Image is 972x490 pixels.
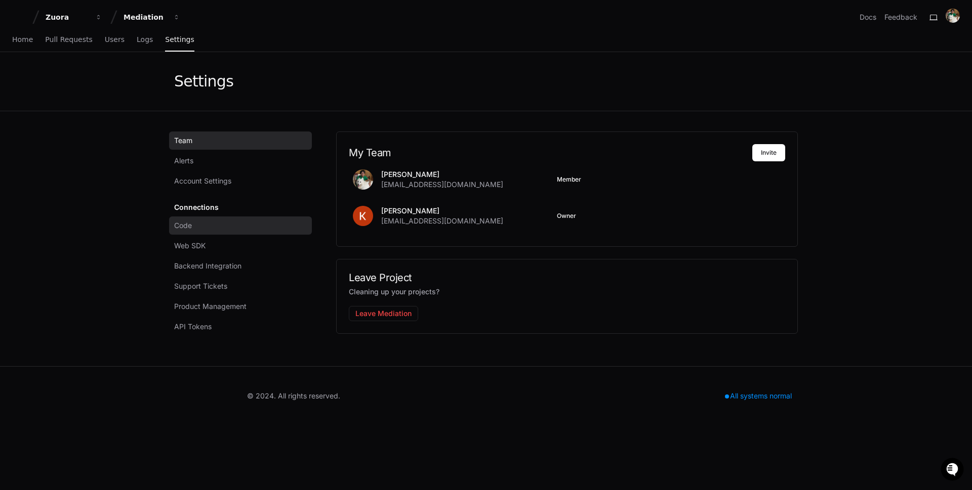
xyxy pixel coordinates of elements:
a: Code [169,216,312,235]
span: Pull Requests [45,36,92,42]
a: Team [169,131,312,150]
button: See all [157,108,184,120]
a: Pull Requests [45,28,92,52]
span: Team [174,136,192,146]
img: ACg8ocIO7jtkWN8S2iLRBR-u1BMcRY5-kg2T8U2dj_CWIxGKEUqXVg=s96-c [353,206,373,226]
button: Start new chat [172,78,184,90]
span: Owner [557,212,576,220]
a: Support Tickets [169,277,312,295]
span: Account Settings [174,176,231,186]
button: Feedback [884,12,917,22]
a: Powered byPylon [71,157,123,165]
button: Zuora [42,8,106,26]
a: Settings [165,28,194,52]
iframe: Open customer support [940,457,967,484]
span: Web SDK [174,241,206,251]
a: Docs [860,12,876,22]
span: [DATE] [90,135,110,143]
p: [PERSON_NAME] [381,206,503,216]
h2: My Team [349,147,752,159]
p: [PERSON_NAME] [381,169,503,180]
a: Logs [137,28,153,52]
span: Logs [137,36,153,42]
div: Start new chat [34,75,166,85]
span: Member [557,175,581,184]
div: Past conversations [10,110,68,118]
button: Invite [752,144,785,161]
span: [EMAIL_ADDRESS][DOMAIN_NAME] [381,216,503,226]
img: PlayerZero [10,10,30,30]
span: API Tokens [174,322,212,332]
div: Welcome [10,40,184,56]
span: Users [105,36,125,42]
a: Account Settings [169,172,312,190]
a: Backend Integration [169,257,312,275]
span: [PERSON_NAME] [31,135,82,143]
span: Home [12,36,33,42]
span: Product Management [174,301,247,311]
button: Mediation [119,8,184,26]
div: Settings [174,72,233,91]
h2: Leave Project [349,272,785,284]
a: Users [105,28,125,52]
span: Settings [165,36,194,42]
span: [EMAIL_ADDRESS][DOMAIN_NAME] [381,180,503,190]
a: Alerts [169,152,312,170]
a: Product Management [169,297,312,316]
img: 1736555170064-99ba0984-63c1-480f-8ee9-699278ef63ed [10,75,28,93]
div: All systems normal [719,389,798,403]
img: ACg8ocLG_LSDOp7uAivCyQqIxj1Ef0G8caL3PxUxK52DC0_DO42UYdCW=s96-c [946,9,960,23]
div: © 2024. All rights reserved. [247,391,340,401]
div: Mediation [124,12,167,22]
a: API Tokens [169,318,312,336]
div: We're offline, we'll be back soon [34,85,132,93]
span: Pylon [101,158,123,165]
button: Leave Mediation [349,306,418,321]
span: Code [174,220,192,231]
div: Zuora [46,12,89,22]
img: ACg8ocLG_LSDOp7uAivCyQqIxj1Ef0G8caL3PxUxK52DC0_DO42UYdCW=s96-c [353,169,373,190]
span: Alerts [174,156,193,166]
span: Support Tickets [174,281,227,291]
a: Home [12,28,33,52]
img: Sidi Zhu [10,125,26,142]
a: Web SDK [169,237,312,255]
p: Cleaning up your projects? [349,286,785,298]
span: • [84,135,88,143]
span: Backend Integration [174,261,241,271]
